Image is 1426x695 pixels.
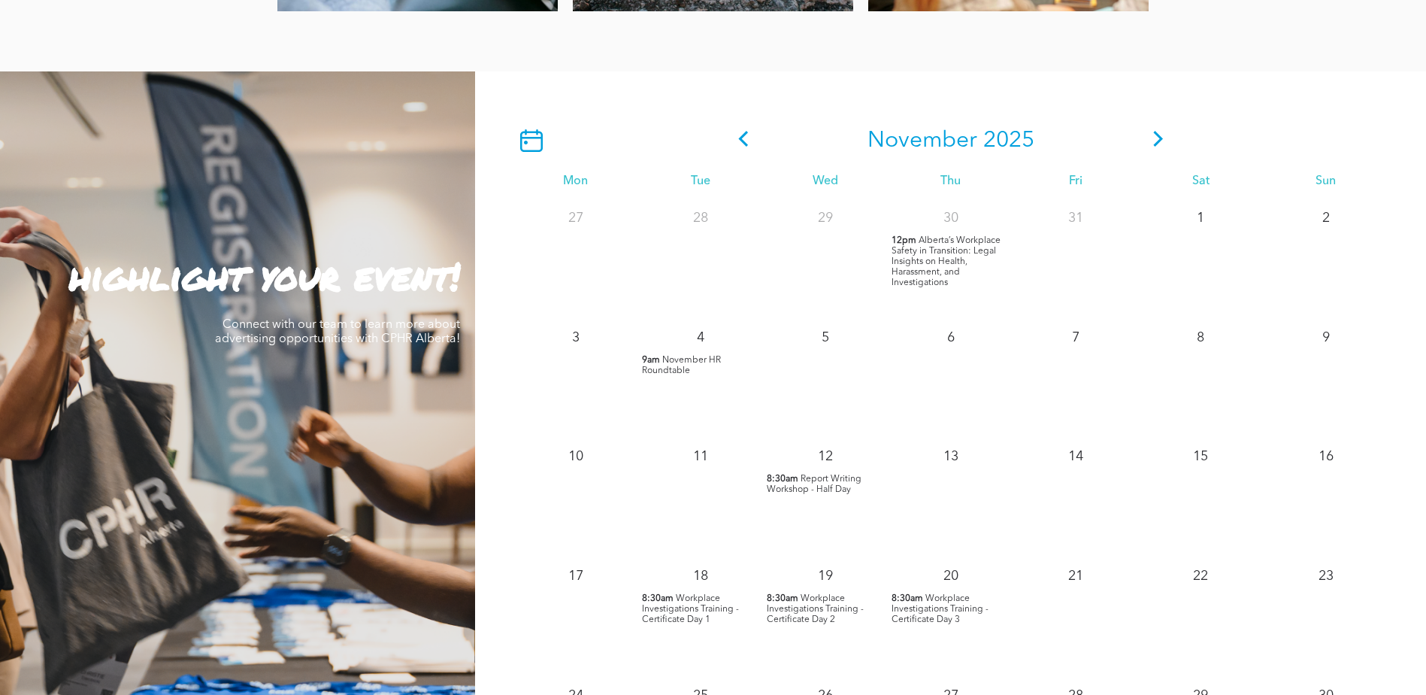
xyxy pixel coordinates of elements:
[1187,443,1214,470] p: 15
[642,593,674,604] span: 8:30am
[767,593,798,604] span: 8:30am
[1187,324,1214,351] p: 8
[687,205,714,232] p: 28
[763,175,888,189] div: Wed
[687,443,714,470] p: 11
[812,324,839,351] p: 5
[1187,563,1214,590] p: 22
[638,175,763,189] div: Tue
[1312,563,1340,590] p: 23
[1312,205,1340,232] p: 2
[562,563,589,590] p: 17
[892,235,916,246] span: 12pm
[937,443,964,470] p: 13
[812,443,839,470] p: 12
[892,593,923,604] span: 8:30am
[767,594,864,624] span: Workplace Investigations Training - Certificate Day 2
[215,319,460,345] span: Connect with our team to learn more about advertising opportunities with CPHR Alberta!
[937,324,964,351] p: 6
[983,129,1034,152] span: 2025
[767,475,861,494] span: Report Writing Workshop - Half Day
[812,205,839,232] p: 29
[513,175,637,189] div: Mon
[937,563,964,590] p: 20
[1062,443,1089,470] p: 14
[767,474,798,484] span: 8:30am
[687,324,714,351] p: 4
[937,205,964,232] p: 30
[687,563,714,590] p: 18
[888,175,1013,189] div: Thu
[1138,175,1263,189] div: Sat
[562,324,589,351] p: 3
[1312,443,1340,470] p: 16
[1312,324,1340,351] p: 9
[1264,175,1388,189] div: Sun
[812,563,839,590] p: 19
[69,249,460,302] strong: highlight your event!
[642,355,660,366] span: 9am
[1062,205,1089,232] p: 31
[1062,563,1089,590] p: 21
[642,356,721,375] span: November HR Roundtable
[892,594,989,624] span: Workplace Investigations Training - Certificate Day 3
[562,205,589,232] p: 27
[642,594,739,624] span: Workplace Investigations Training - Certificate Day 1
[562,443,589,470] p: 10
[892,236,1001,287] span: Alberta’s Workplace Safety in Transition: Legal Insights on Health, Harassment, and Investigations
[867,129,977,152] span: November
[1013,175,1138,189] div: Fri
[1062,324,1089,351] p: 7
[1187,205,1214,232] p: 1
